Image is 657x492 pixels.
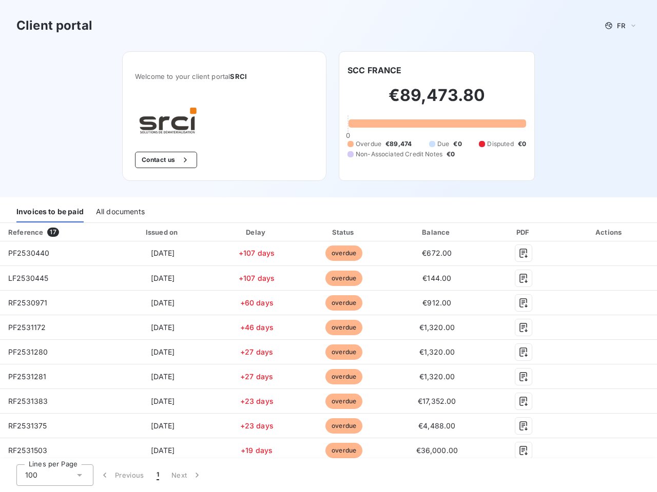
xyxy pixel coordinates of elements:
button: Next [165,464,208,486]
button: Previous [93,464,150,486]
span: €1,320.00 [419,347,455,356]
span: +107 days [239,274,275,282]
span: [DATE] [151,347,175,356]
h3: Client portal [16,16,92,35]
span: PF2530440 [8,249,49,257]
span: FR [617,22,625,30]
span: [DATE] [151,298,175,307]
div: Issued on [113,227,212,237]
span: overdue [325,418,362,434]
span: Welcome to your client portal [135,72,314,80]
span: PF2531281 [8,372,46,381]
span: 0 [346,131,350,139]
button: 1 [150,464,165,486]
span: +107 days [239,249,275,257]
span: [DATE] [151,249,175,257]
span: [DATE] [151,446,175,455]
span: [DATE] [151,274,175,282]
span: overdue [325,271,362,286]
div: Actions [564,227,655,237]
span: Due [437,139,449,149]
span: +19 days [241,446,273,455]
span: €36,000.00 [416,446,458,455]
span: RF2531375 [8,421,47,430]
div: Delay [216,227,297,237]
span: RF2531503 [8,446,47,455]
div: Status [301,227,386,237]
span: +46 days [240,323,274,332]
span: €89,474 [385,139,412,149]
span: €1,320.00 [419,372,455,381]
span: RF2531383 [8,397,48,405]
span: RF2530971 [8,298,47,307]
span: +27 days [240,372,273,381]
span: €144.00 [422,274,451,282]
span: €4,488.00 [418,421,455,430]
span: Non-Associated Credit Notes [356,150,442,159]
span: €1,320.00 [419,323,455,332]
button: Contact us [135,152,197,168]
span: +23 days [240,397,274,405]
span: 17 [47,228,59,237]
span: overdue [325,369,362,384]
div: Invoices to be paid [16,201,84,222]
span: [DATE] [151,372,175,381]
span: SRCI [230,72,247,80]
span: overdue [325,245,362,261]
span: overdue [325,344,362,360]
span: [DATE] [151,421,175,430]
h2: €89,473.80 [347,85,526,116]
span: €912.00 [422,298,451,307]
div: Balance [391,227,484,237]
span: Disputed [487,139,513,149]
span: €0 [453,139,461,149]
span: LF2530445 [8,274,48,282]
span: 100 [25,470,37,480]
span: PF2531172 [8,323,46,332]
span: overdue [325,295,362,311]
span: PF2531280 [8,347,48,356]
img: Company logo [135,105,201,135]
span: overdue [325,394,362,409]
span: €17,352.00 [418,397,456,405]
span: 1 [157,470,159,480]
span: [DATE] [151,323,175,332]
div: Reference [8,228,43,236]
span: €672.00 [422,249,452,257]
span: +60 days [240,298,274,307]
span: +27 days [240,347,273,356]
span: €0 [518,139,526,149]
span: overdue [325,443,362,458]
span: Overdue [356,139,381,149]
span: overdue [325,320,362,335]
div: All documents [96,201,145,222]
span: €0 [447,150,455,159]
span: +23 days [240,421,274,430]
span: [DATE] [151,397,175,405]
h6: SCC FRANCE [347,64,402,76]
div: PDF [488,227,561,237]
